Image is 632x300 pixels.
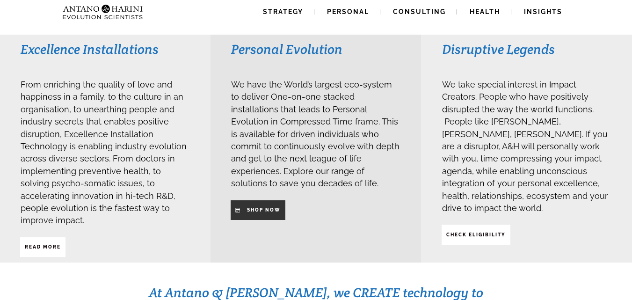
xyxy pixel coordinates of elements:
span: We have the World’s largest eco-system to deliver One-on-one stacked installations that leads to ... [231,80,400,188]
span: Health [470,8,500,15]
span: Strategy [263,8,303,15]
a: CHECK ELIGIBILITY [442,225,510,244]
span: From enriching the quality of love and happiness in a family, to the culture in an organisation, ... [21,80,187,225]
strong: CHECK ELIGIBILITY [446,232,506,237]
h3: Personal Evolution [231,41,400,58]
h3: Disruptive Legends [442,41,611,58]
span: Insights [524,8,562,15]
strong: SHop NOW [247,207,281,212]
h3: Excellence Installations [21,41,189,58]
strong: Read More [25,244,61,249]
span: We take special interest in Impact Creators. People who have positively disrupted the way the wor... [442,80,608,213]
a: SHop NOW [231,200,285,220]
a: Read More [20,237,65,257]
span: Personal [327,8,369,15]
span: Consulting [393,8,446,15]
